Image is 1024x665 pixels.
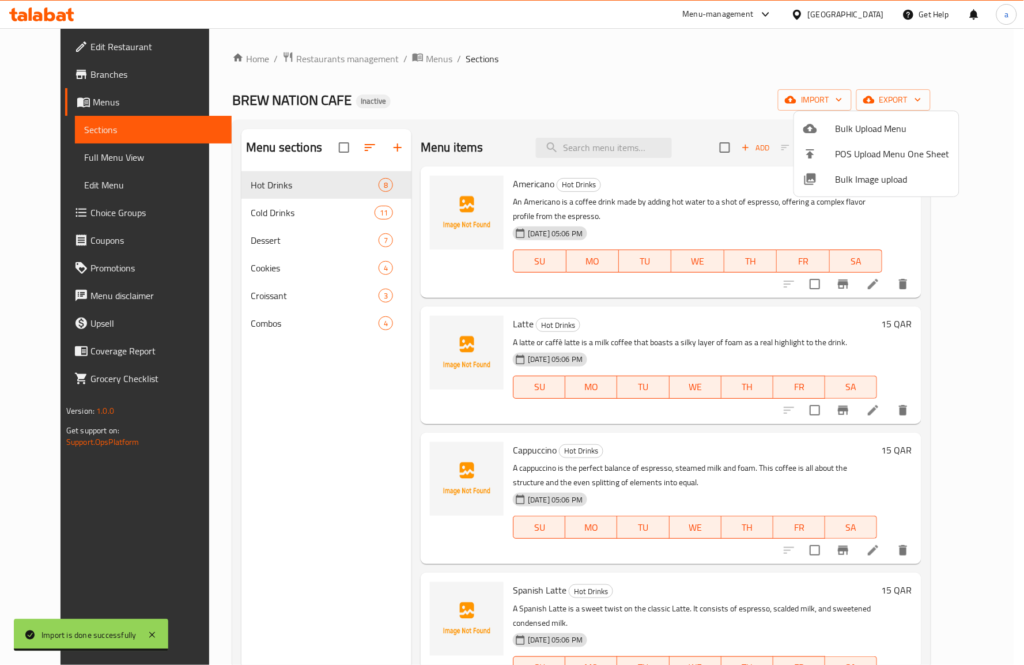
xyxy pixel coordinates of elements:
[794,141,959,167] li: POS Upload Menu One Sheet
[41,629,136,641] div: Import is done successfully
[794,116,959,141] li: Upload bulk menu
[836,122,950,135] span: Bulk Upload Menu
[836,147,950,161] span: POS Upload Menu One Sheet
[836,172,950,186] span: Bulk Image upload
